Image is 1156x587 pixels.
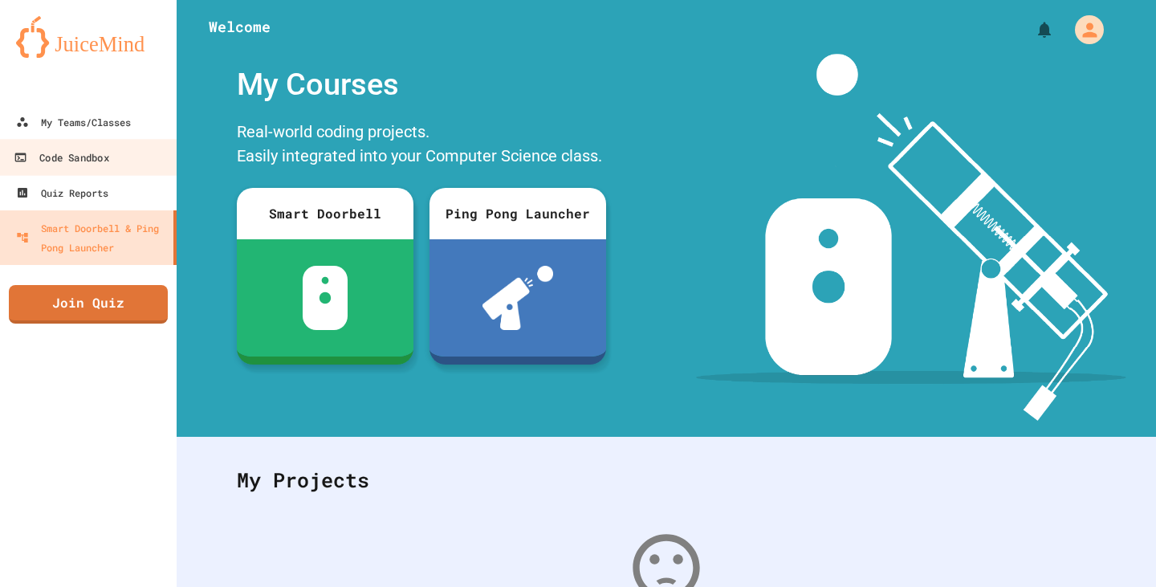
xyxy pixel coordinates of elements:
div: My Projects [221,449,1112,512]
img: sdb-white.svg [303,266,348,330]
img: ppl-with-ball.png [482,266,554,330]
div: Ping Pong Launcher [429,188,606,239]
img: banner-image-my-projects.png [696,54,1126,421]
div: My Notifications [1005,16,1058,43]
div: My Courses [229,54,614,116]
div: Code Sandbox [14,148,108,168]
div: My Teams/Classes [16,112,131,132]
div: My Account [1058,11,1108,48]
img: logo-orange.svg [16,16,161,58]
div: Smart Doorbell & Ping Pong Launcher [16,218,167,257]
a: Join Quiz [9,285,168,324]
div: Real-world coding projects. Easily integrated into your Computer Science class. [229,116,614,176]
div: Quiz Reports [16,183,108,202]
div: Smart Doorbell [237,188,413,239]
